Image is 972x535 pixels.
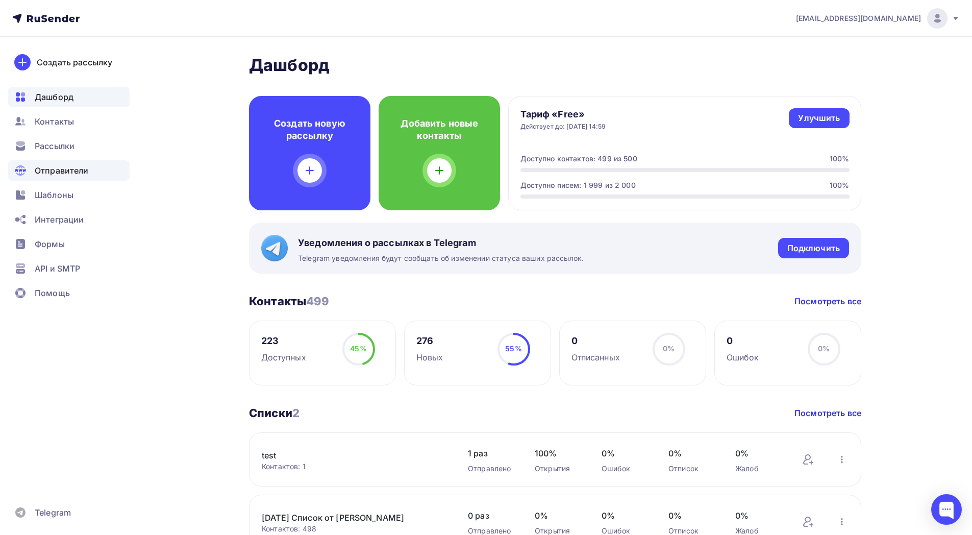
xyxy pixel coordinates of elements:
[416,351,443,363] div: Новых
[796,8,960,29] a: [EMAIL_ADDRESS][DOMAIN_NAME]
[571,335,620,347] div: 0
[306,295,329,308] span: 499
[602,509,648,522] span: 0%
[35,164,89,177] span: Отправители
[735,464,782,474] div: Жалоб
[535,464,581,474] div: Открытия
[796,13,921,23] span: [EMAIL_ADDRESS][DOMAIN_NAME]
[8,185,130,205] a: Шаблоны
[735,509,782,522] span: 0%
[35,262,80,275] span: API и SMTP
[35,91,73,103] span: Дашборд
[830,180,850,190] div: 100%
[261,335,306,347] div: 223
[668,464,715,474] div: Отписок
[830,154,850,164] div: 100%
[520,123,606,131] div: Действует до: [DATE] 14:59
[395,117,484,142] h4: Добавить новые контакты
[571,351,620,363] div: Отписанных
[261,351,306,363] div: Доступных
[727,351,759,363] div: Ошибок
[468,509,514,522] span: 0 раз
[602,464,648,474] div: Ошибок
[794,407,861,419] a: Посмотреть все
[350,344,366,353] span: 45%
[468,464,514,474] div: Отправлено
[262,461,447,472] div: Контактов: 1
[468,447,514,459] span: 1 раз
[249,55,861,76] h2: Дашборд
[602,447,648,459] span: 0%
[668,447,715,459] span: 0%
[298,253,584,263] span: Telegram уведомления будут сообщать об изменении статуса ваших рассылок.
[249,294,330,308] h3: Контакты
[735,447,782,459] span: 0%
[520,108,606,120] h4: Тариф «Free»
[535,447,581,459] span: 100%
[35,140,74,152] span: Рассылки
[262,524,447,534] div: Контактов: 498
[535,509,581,522] span: 0%
[37,56,112,68] div: Создать рассылку
[8,87,130,107] a: Дашборд
[818,344,830,353] span: 0%
[8,111,130,132] a: Контакты
[8,160,130,181] a: Отправители
[35,506,71,519] span: Telegram
[298,237,584,249] span: Уведомления о рассылках в Telegram
[249,406,300,420] h3: Списки
[35,189,73,201] span: Шаблоны
[292,406,300,420] span: 2
[794,295,861,307] a: Посмотреть все
[262,512,435,524] a: [DATE] Список от [PERSON_NAME]
[668,509,715,522] span: 0%
[727,335,759,347] div: 0
[505,344,521,353] span: 55%
[520,180,636,190] div: Доступно писем: 1 999 из 2 000
[35,213,84,226] span: Интеграции
[35,287,70,299] span: Помощь
[35,238,65,250] span: Формы
[787,242,840,254] div: Подключить
[663,344,675,353] span: 0%
[520,154,637,164] div: Доступно контактов: 499 из 500
[8,136,130,156] a: Рассылки
[265,117,354,142] h4: Создать новую рассылку
[35,115,74,128] span: Контакты
[262,449,435,461] a: test
[416,335,443,347] div: 276
[798,112,840,124] div: Улучшить
[8,234,130,254] a: Формы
